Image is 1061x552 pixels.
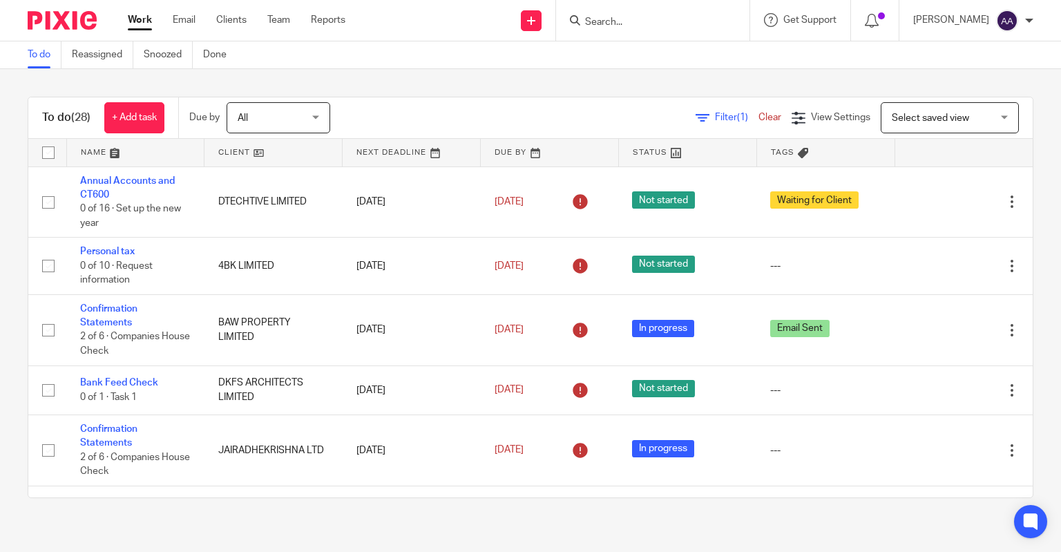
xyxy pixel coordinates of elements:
span: In progress [632,440,694,457]
a: Bank Feed Check [80,378,158,388]
a: Clear [758,113,781,122]
span: Get Support [783,15,837,25]
a: Confirmation Statements [80,424,137,448]
span: All [238,113,248,123]
td: [DATE] [343,365,481,415]
span: 2 of 6 · Companies House Check [80,453,190,477]
div: --- [770,259,881,273]
p: Due by [189,111,220,124]
span: Filter [715,113,758,122]
img: svg%3E [996,10,1018,32]
td: [DATE] [343,166,481,238]
span: 2 of 6 · Companies House Check [80,332,190,356]
span: [DATE] [495,197,524,207]
td: DKFS ARCHITECTS LIMITED [204,365,343,415]
span: View Settings [811,113,870,122]
span: Not started [632,380,695,397]
span: In progress [632,320,694,337]
a: + Add task [104,102,164,133]
span: 0 of 10 · Request information [80,261,153,285]
a: To do [28,41,61,68]
input: Search [584,17,708,29]
td: [DATE] [343,238,481,294]
a: Work [128,13,152,27]
td: 5IVETECH LIMITED [204,486,343,535]
span: Not started [632,256,695,273]
span: Tags [771,149,794,156]
div: --- [770,444,881,457]
span: 0 of 1 · Task 1 [80,392,137,402]
a: Team [267,13,290,27]
td: 4BK LIMITED [204,238,343,294]
span: [DATE] [495,446,524,455]
td: [DATE] [343,294,481,365]
a: Clients [216,13,247,27]
span: [DATE] [495,325,524,334]
a: Reports [311,13,345,27]
td: JAIRADHEKRISHNA LTD [204,415,343,486]
img: Pixie [28,11,97,30]
span: [DATE] [495,386,524,395]
span: Email Sent [770,320,830,337]
span: Not started [632,191,695,209]
p: [PERSON_NAME] [913,13,989,27]
a: Personal tax [80,247,135,256]
span: [DATE] [495,261,524,271]
td: [DATE] [343,486,481,535]
a: Snoozed [144,41,193,68]
td: DTECHTIVE LIMITED [204,166,343,238]
span: (28) [71,112,90,123]
a: Confirmation Statements [80,304,137,327]
a: Reassigned [72,41,133,68]
h1: To do [42,111,90,125]
span: (1) [737,113,748,122]
a: Email [173,13,195,27]
span: Waiting for Client [770,191,859,209]
a: Annual Accounts and CT600 [80,176,175,200]
div: --- [770,383,881,397]
td: [DATE] [343,415,481,486]
td: BAW PROPERTY LIMITED [204,294,343,365]
a: Done [203,41,237,68]
span: Select saved view [892,113,969,123]
span: 0 of 16 · Set up the new year [80,204,181,228]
